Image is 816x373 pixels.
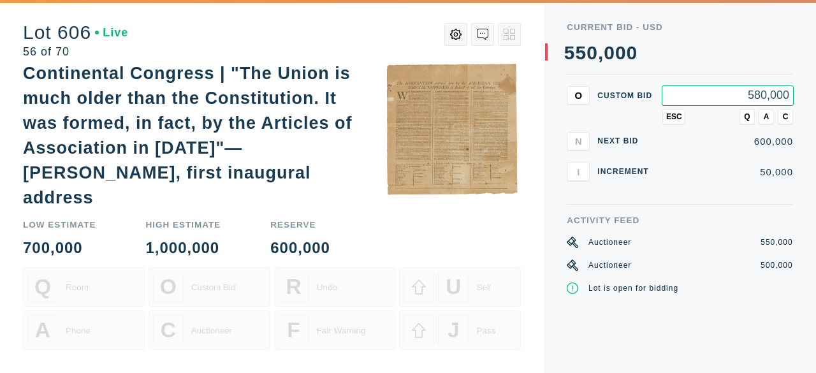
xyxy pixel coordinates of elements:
[567,216,793,225] div: Activity Feed
[567,162,590,181] button: I
[476,326,495,335] div: Pass
[604,43,615,62] div: 0
[586,43,598,62] div: 0
[270,221,330,230] div: Reserve
[662,109,685,124] button: ESC
[567,86,590,105] button: O
[317,282,337,292] div: Undo
[23,267,145,307] button: QRoom
[598,43,604,235] div: ,
[23,221,96,230] div: Low Estimate
[95,27,128,38] div: Live
[149,267,270,307] button: OCustom Bid
[270,240,330,256] div: 600,000
[764,112,769,121] span: A
[588,260,631,271] div: Auctioneer
[287,318,300,342] span: F
[161,318,176,342] span: C
[317,326,366,335] div: Fair Warning
[577,166,579,177] span: I
[588,282,678,294] div: Lot is open for bidding
[744,112,750,121] span: Q
[23,64,353,207] div: Continental Congress | "The Union is much older than the Constitution. It was formed, in fact, by...
[145,240,221,256] div: 1,000,000
[575,136,582,147] span: N
[149,311,270,350] button: CAuctioneer
[66,326,91,335] div: Phone
[627,43,638,62] div: 0
[23,240,96,256] div: 700,000
[286,275,302,299] span: R
[666,112,682,121] span: ESC
[597,137,655,145] div: Next Bid
[399,267,521,307] button: USell
[588,237,631,248] div: Auctioneer
[615,43,627,62] div: 0
[191,282,236,292] div: Custom Bid
[274,267,396,307] button: RUndo
[575,90,583,101] span: O
[778,109,793,124] button: C
[662,167,793,177] div: 50,000
[597,92,655,99] div: Custom bid
[446,275,461,299] span: U
[23,46,128,57] div: 56 of 70
[759,109,774,124] button: A
[274,311,396,350] button: FFair Warning
[567,23,793,32] div: Current Bid - USD
[23,23,128,42] div: Lot 606
[160,275,177,299] span: O
[476,282,491,292] div: Sell
[399,311,521,350] button: JPass
[35,318,50,342] span: A
[662,136,793,146] div: 600,000
[576,43,587,62] div: 5
[23,311,145,350] button: APhone
[66,282,89,292] div: Room
[783,112,789,121] span: C
[761,237,793,248] div: 550,000
[739,109,755,124] button: Q
[567,132,590,151] button: N
[145,221,221,230] div: High Estimate
[448,318,460,342] span: J
[597,168,655,175] div: Increment
[761,260,793,271] div: 500,000
[191,326,233,335] div: Auctioneer
[34,275,51,299] span: Q
[564,43,576,62] div: 5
